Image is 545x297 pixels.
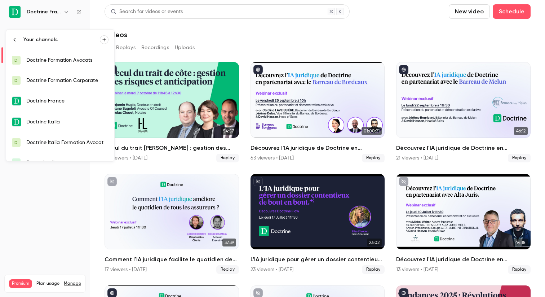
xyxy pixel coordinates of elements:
img: Doctrine France [12,97,21,105]
img: Doctrine Italia [12,118,21,126]
div: Doctrine Italia [26,118,108,126]
span: D [14,57,18,64]
div: Doctrine France [26,97,108,105]
div: Doctrine Formation Corporate [26,77,108,84]
span: D [14,77,18,84]
div: Your channels [23,36,100,43]
div: Formation flow [26,159,108,166]
span: F [15,160,17,166]
span: D [14,139,18,146]
div: Doctrine Italia Formation Avocat [26,139,108,146]
div: Doctrine Formation Avocats [26,57,108,64]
